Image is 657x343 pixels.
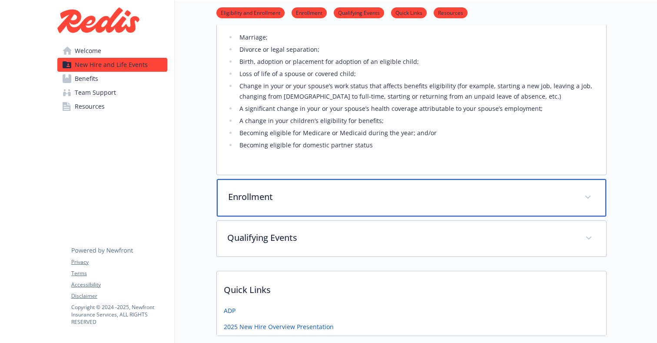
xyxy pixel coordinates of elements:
a: Privacy [71,258,167,266]
a: Resources [434,8,468,17]
p: Copyright © 2024 - 2025 , Newfront Insurance Services, ALL RIGHTS RESERVED [71,303,167,326]
a: Benefits [57,72,167,86]
a: Terms [71,270,167,277]
li: Becoming eligible for Medicare or Medicaid during the year; and/or [237,128,596,138]
a: Resources [57,100,167,113]
li: A change in your children’s eligibility for benefits; [237,116,596,126]
a: ADP [224,306,236,315]
div: Qualifying Events [217,221,606,256]
p: Qualifying Events [227,231,575,244]
li: A significant change in your or your spouse’s health coverage attributable to your spouse’s emplo... [237,103,596,114]
li: Divorce or legal separation; [237,44,596,55]
li: Birth, adoption or placement for adoption of an eligible child; [237,57,596,67]
a: Qualifying Events [334,8,384,17]
a: New Hire and Life Events [57,58,167,72]
li: Change in your or your spouse’s work status that affects benefits eligibility (for example, start... [237,81,596,102]
a: Quick Links [391,8,427,17]
a: Team Support [57,86,167,100]
a: Disclaimer [71,292,167,300]
a: Accessibility [71,281,167,289]
li: Marriage; [237,32,596,43]
span: Team Support [75,86,116,100]
span: New Hire and Life Events [75,58,148,72]
a: Welcome [57,44,167,58]
span: Benefits [75,72,98,86]
p: Quick Links [217,271,606,303]
li: Loss of life of a spouse or covered child; [237,69,596,79]
li: Becoming eligible for domestic partner status [237,140,596,150]
span: Welcome [75,44,101,58]
p: Enrollment [228,190,574,203]
a: 2025 New Hire Overview Presentation [224,322,334,331]
div: Enrollment [217,179,606,216]
a: Enrollment [292,8,327,17]
span: Resources [75,100,105,113]
a: Eligibility and Enrollment [216,8,285,17]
